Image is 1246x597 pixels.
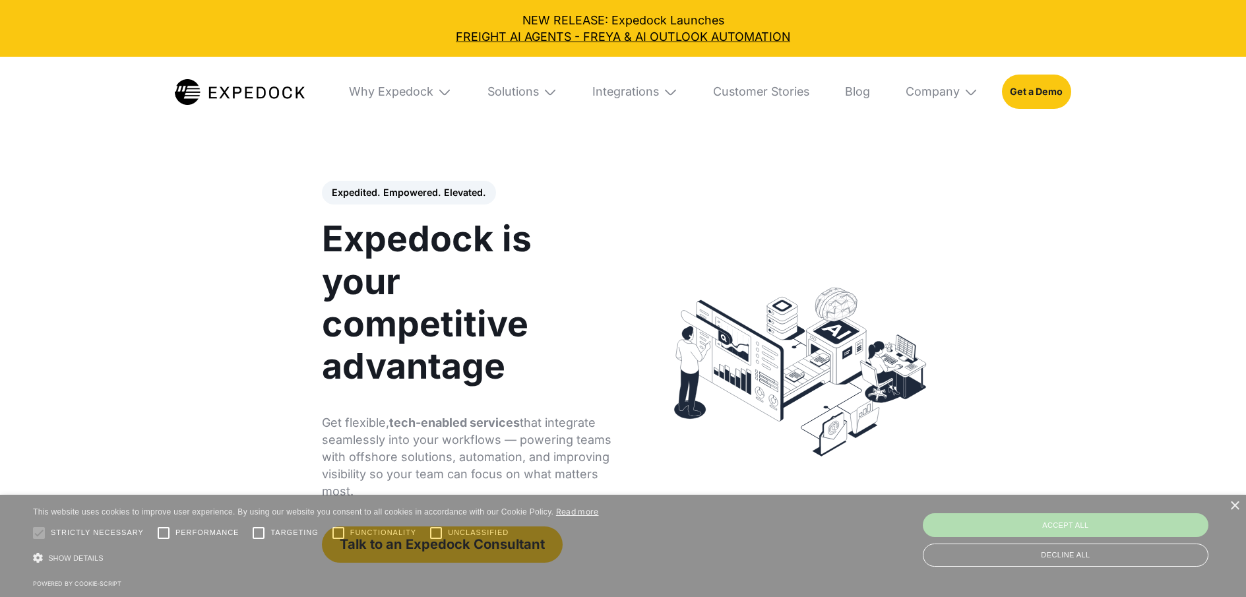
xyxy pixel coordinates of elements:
div: Accept all [923,513,1208,537]
a: Powered by cookie-script [33,580,121,587]
span: This website uses cookies to improve user experience. By using our website you consent to all coo... [33,507,553,517]
span: Strictly necessary [51,527,144,538]
a: Get a Demo [1002,75,1071,109]
span: Targeting [270,527,318,538]
div: Show details [33,548,599,569]
div: Integrations [592,84,659,99]
span: Functionality [350,527,416,538]
span: Performance [175,527,239,538]
div: Why Expedock [337,57,464,127]
div: NEW RELEASE: Expedock Launches [12,12,1234,45]
div: Integrations [581,57,690,127]
div: Solutions [487,84,539,99]
div: Company [894,57,990,127]
h1: Expedock is your competitive advantage [322,218,612,387]
span: Unclassified [448,527,509,538]
div: Close [1230,501,1239,511]
div: Solutions [476,57,569,127]
span: Show details [48,554,104,562]
a: Blog [833,57,882,127]
a: Customer Stories [702,57,822,127]
a: FREIGHT AI AGENTS - FREYA & AI OUTLOOK AUTOMATION [12,28,1234,45]
div: Why Expedock [349,84,433,99]
a: Read more [556,507,599,517]
div: Company [906,84,960,99]
strong: tech-enabled services [389,416,520,429]
div: Decline all [923,544,1208,567]
p: Get flexible, that integrate seamlessly into your workflows — powering teams with offshore soluti... [322,414,612,500]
